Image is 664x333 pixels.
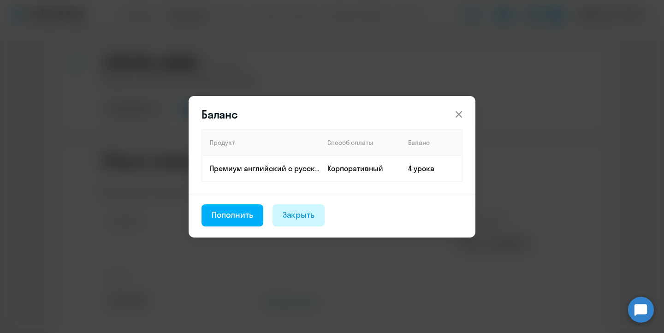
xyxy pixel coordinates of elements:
th: Баланс [401,130,462,155]
th: Продукт [202,130,320,155]
header: Баланс [189,107,475,122]
button: Закрыть [273,204,325,226]
p: Премиум английский с русскоговорящим преподавателем [210,163,320,173]
div: Закрыть [283,209,315,221]
div: Пополнить [212,209,253,221]
button: Пополнить [202,204,263,226]
td: Корпоративный [320,155,401,181]
th: Способ оплаты [320,130,401,155]
td: 4 урока [401,155,462,181]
